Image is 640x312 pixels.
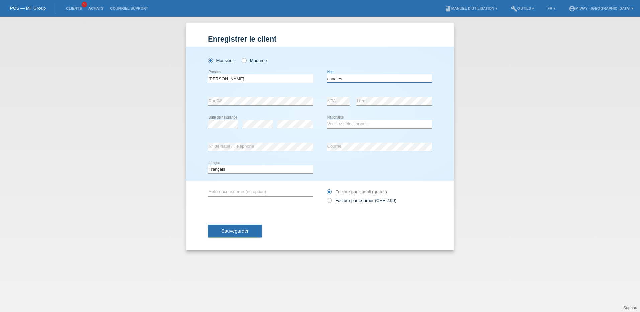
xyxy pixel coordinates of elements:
[208,35,432,43] h1: Enregistrer le client
[208,58,234,63] label: Monsieur
[85,6,107,10] a: Achats
[623,306,637,310] a: Support
[511,5,517,12] i: build
[242,58,246,62] input: Madame
[208,225,262,237] button: Sauvegarder
[507,6,537,10] a: buildOutils ▾
[544,6,559,10] a: FR ▾
[221,228,249,234] span: Sauvegarder
[327,198,396,203] label: Facture par courrier (CHF 2.90)
[242,58,267,63] label: Madame
[327,198,331,206] input: Facture par courrier (CHF 2.90)
[327,189,331,198] input: Facture par e-mail (gratuit)
[441,6,501,10] a: bookManuel d’utilisation ▾
[569,5,575,12] i: account_circle
[445,5,451,12] i: book
[565,6,637,10] a: account_circlem-way - [GEOGRAPHIC_DATA] ▾
[82,2,87,7] span: 2
[107,6,151,10] a: Courriel Support
[327,189,387,194] label: Facture par e-mail (gratuit)
[63,6,85,10] a: Clients
[10,6,46,11] a: POS — MF Group
[208,58,212,62] input: Monsieur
